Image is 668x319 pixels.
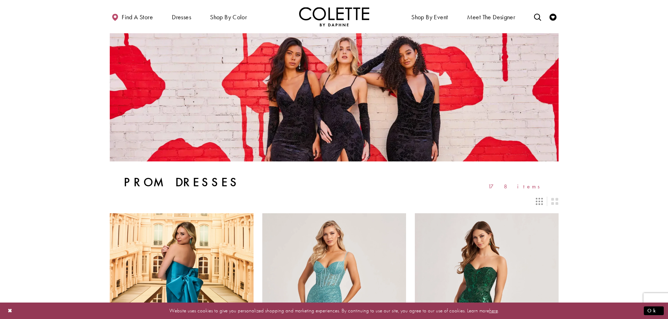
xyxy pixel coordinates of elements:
[122,14,153,21] span: Find a store
[110,7,155,26] a: Find a store
[106,194,563,209] div: Layout Controls
[532,7,543,26] a: Toggle search
[170,7,193,26] span: Dresses
[208,7,249,26] span: Shop by color
[210,14,247,21] span: Shop by color
[465,7,517,26] a: Meet the designer
[172,14,191,21] span: Dresses
[124,175,240,189] h1: Prom Dresses
[50,306,618,315] p: Website uses cookies to give you personalized shopping and marketing experiences. By continuing t...
[551,198,558,205] span: Switch layout to 2 columns
[411,14,448,21] span: Shop By Event
[489,307,498,314] a: here
[467,14,515,21] span: Meet the designer
[4,305,16,317] button: Close Dialog
[644,306,664,315] button: Submit Dialog
[410,7,450,26] span: Shop By Event
[536,198,543,205] span: Switch layout to 3 columns
[299,7,369,26] a: Visit Home Page
[299,7,369,26] img: Colette by Daphne
[488,183,545,189] span: 178 items
[548,7,558,26] a: Check Wishlist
